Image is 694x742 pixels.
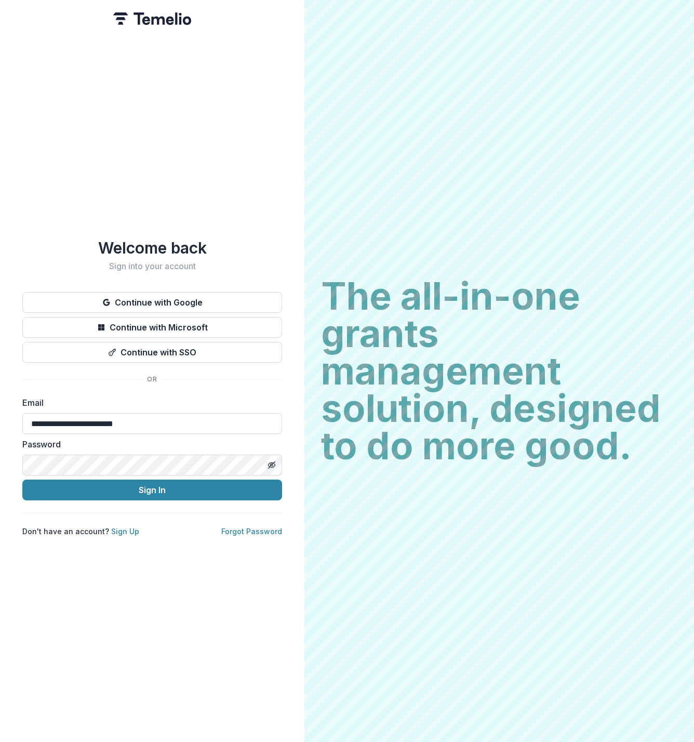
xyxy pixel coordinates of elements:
[113,12,191,25] img: Temelio
[221,527,282,536] a: Forgot Password
[22,438,276,451] label: Password
[22,292,282,313] button: Continue with Google
[263,457,280,473] button: Toggle password visibility
[22,342,282,363] button: Continue with SSO
[22,317,282,338] button: Continue with Microsoft
[22,396,276,409] label: Email
[111,527,139,536] a: Sign Up
[22,526,139,537] p: Don't have an account?
[22,239,282,257] h1: Welcome back
[22,261,282,271] h2: Sign into your account
[22,480,282,500] button: Sign In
